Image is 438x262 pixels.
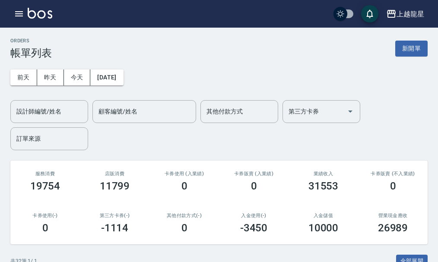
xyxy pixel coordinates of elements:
[90,171,139,177] h2: 店販消費
[299,213,348,218] h2: 入金儲值
[90,213,139,218] h2: 第三方卡券(-)
[395,41,428,57] button: 新開單
[343,104,357,118] button: Open
[10,38,52,44] h2: ORDERS
[181,180,187,192] h3: 0
[37,69,64,85] button: 昨天
[368,213,417,218] h2: 營業現金應收
[361,5,378,22] button: save
[378,222,408,234] h3: 26989
[240,222,268,234] h3: -3450
[390,180,396,192] h3: 0
[90,69,123,85] button: [DATE]
[383,5,428,23] button: 上越龍星
[308,180,339,192] h3: 31553
[28,8,52,19] img: Logo
[299,171,348,177] h2: 業績收入
[397,9,424,19] div: 上越龍星
[101,222,129,234] h3: -1114
[251,180,257,192] h3: 0
[21,171,70,177] h3: 服務消費
[368,171,417,177] h2: 卡券販賣 (不入業績)
[160,171,209,177] h2: 卡券使用 (入業績)
[10,69,37,85] button: 前天
[229,213,278,218] h2: 入金使用(-)
[181,222,187,234] h3: 0
[229,171,278,177] h2: 卡券販賣 (入業績)
[10,47,52,59] h3: 帳單列表
[308,222,339,234] h3: 10000
[21,213,70,218] h2: 卡券使用(-)
[42,222,48,234] h3: 0
[30,180,60,192] h3: 19754
[160,213,209,218] h2: 其他付款方式(-)
[100,180,130,192] h3: 11799
[395,44,428,52] a: 新開單
[64,69,91,85] button: 今天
